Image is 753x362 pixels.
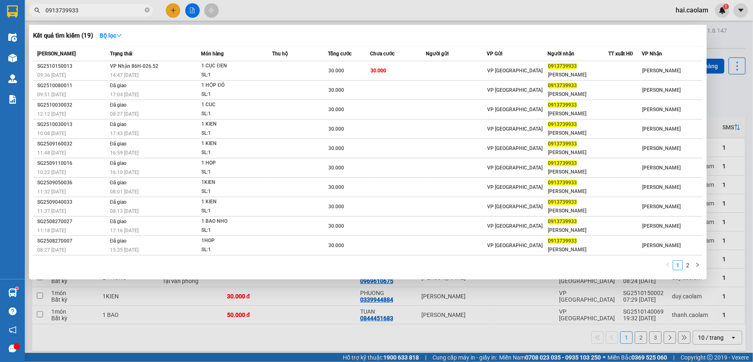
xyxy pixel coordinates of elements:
span: right [695,262,700,267]
span: Đã giao [110,238,127,244]
span: close-circle [145,7,150,14]
span: 30.000 [328,126,344,132]
div: SG2510150013 [37,62,108,71]
span: [PERSON_NAME] [642,145,681,151]
span: 11:18 [DATE] [37,228,66,233]
span: Chưa cước [370,51,394,57]
div: SL: 1 [201,110,263,119]
span: 11:37 [DATE] [37,208,66,214]
h3: Kết quả tìm kiếm ( 19 ) [33,31,93,40]
span: 08:13 [DATE] [110,208,139,214]
span: Đã giao [110,219,127,224]
div: 1 CUC [201,100,263,110]
img: logo-vxr [7,5,18,18]
b: [DOMAIN_NAME] [69,31,114,38]
span: 30.000 [328,204,344,210]
span: VP [GEOGRAPHIC_DATA] [487,126,543,132]
span: 09:36 [DATE] [37,72,66,78]
button: left [663,260,673,270]
span: 30.000 [328,68,344,74]
div: 1HOP [201,236,263,245]
span: 16:10 [DATE] [110,169,139,175]
span: 14:47 [DATE] [110,72,139,78]
span: 0913739933 [548,180,577,186]
div: SL: 1 [201,226,263,235]
span: 30.000 [371,68,386,74]
div: SG2508270027 [37,217,108,226]
div: SL: 1 [201,168,263,177]
div: [PERSON_NAME] [548,207,608,215]
span: Đã giao [110,141,127,147]
span: Đã giao [110,199,127,205]
div: SG2510080011 [37,81,108,90]
div: SL: 1 [201,207,263,216]
input: Tìm tên, số ĐT hoặc mã đơn [45,6,143,15]
span: 30.000 [328,165,344,171]
span: Thu hộ [272,51,288,57]
span: VP Gửi [487,51,502,57]
span: 0913739933 [548,121,577,127]
span: 0913739933 [548,83,577,88]
span: 16:59 [DATE] [110,150,139,156]
div: 1KIEN [201,178,263,187]
div: [PERSON_NAME] [548,187,608,196]
span: VP [GEOGRAPHIC_DATA] [487,87,543,93]
img: warehouse-icon [8,74,17,83]
div: 1 HỘP ĐỎ [201,81,263,90]
span: Đã giao [110,121,127,127]
span: Đã giao [110,160,127,166]
span: [PERSON_NAME] [37,51,76,57]
span: Trạng thái [110,51,132,57]
span: [PERSON_NAME] [642,126,681,132]
span: VP Nhận 86H-026.52 [110,63,158,69]
span: VP [GEOGRAPHIC_DATA] [487,223,543,229]
span: Đã giao [110,180,127,186]
span: [PERSON_NAME] [642,87,681,93]
span: 17:04 [DATE] [110,92,139,98]
span: notification [9,326,17,334]
span: 08:27 [DATE] [37,247,66,253]
span: down [116,33,122,38]
span: VP [GEOGRAPHIC_DATA] [487,107,543,112]
div: SL: 1 [201,187,263,196]
span: [PERSON_NAME] [642,184,681,190]
span: 0913739933 [548,102,577,108]
span: 10:08 [DATE] [37,131,66,136]
span: 17:43 [DATE] [110,131,139,136]
span: [PERSON_NAME] [642,243,681,248]
div: [PERSON_NAME] [548,90,608,99]
div: 1 BAO NHO [201,217,263,226]
span: Tổng cước [328,51,351,57]
span: 30.000 [328,107,344,112]
div: [PERSON_NAME] [548,245,608,254]
div: 1 KIEN [201,139,263,148]
div: SL: 1 [201,148,263,157]
span: [PERSON_NAME] [642,223,681,229]
span: 0913739933 [548,199,577,205]
span: VP [GEOGRAPHIC_DATA] [487,145,543,151]
span: Món hàng [201,51,224,57]
span: Người nhận [547,51,574,57]
div: 1 CỤC ĐEN [201,62,263,71]
div: SG2510030013 [37,120,108,129]
strong: Bộ lọc [100,32,122,39]
span: question-circle [9,307,17,315]
span: 11:48 [DATE] [37,150,66,156]
span: 11:32 [DATE] [37,189,66,195]
li: Previous Page [663,260,673,270]
span: 0913739933 [548,160,577,166]
span: Người gửi [426,51,449,57]
a: 1 [673,261,682,270]
span: VP [GEOGRAPHIC_DATA] [487,184,543,190]
div: SG2509110016 [37,159,108,168]
div: [PERSON_NAME] [548,129,608,138]
span: 0913739933 [548,63,577,69]
span: Đã giao [110,83,127,88]
div: 1 HOP [201,159,263,168]
span: 09:51 [DATE] [37,92,66,98]
span: VP [GEOGRAPHIC_DATA] [487,68,543,74]
div: [PERSON_NAME] [548,168,608,176]
span: close-circle [145,7,150,12]
span: 0913739933 [548,238,577,244]
span: [PERSON_NAME] [642,68,681,74]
